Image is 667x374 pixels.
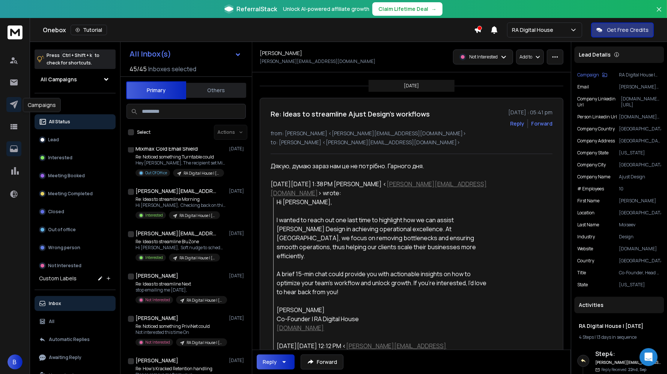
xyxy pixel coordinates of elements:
[619,84,661,90] p: [PERSON_NAME][EMAIL_ADDRESS][DOMAIN_NAME]
[179,255,215,261] p: RA Digital House | [DATE]
[301,355,343,370] button: Forward
[577,234,595,240] p: industry
[49,355,81,361] p: Awaiting Reply
[136,145,198,153] h1: Mixmax Cold Email Shield
[510,120,524,127] button: Reply
[577,72,607,78] button: Campaign
[136,366,226,372] p: Re: How’s Kracked Retention handling
[619,258,661,264] p: [GEOGRAPHIC_DATA]
[577,126,615,132] p: Company Country
[136,160,226,166] p: Hey [PERSON_NAME], The recipient set Mixmax
[136,281,226,287] p: Re: Ideas to streamline Next
[123,46,247,61] button: All Inbox(s)
[640,348,658,366] div: Open Intercom Messenger
[577,270,586,276] p: title
[49,119,70,125] p: All Status
[229,315,246,321] p: [DATE]
[277,341,490,359] div: [DATE][DATE] 12:12 PM < > wrote:
[574,297,664,313] div: Activities
[260,49,302,57] h1: [PERSON_NAME]
[260,58,375,64] p: [PERSON_NAME][EMAIL_ADDRESS][DOMAIN_NAME]
[187,340,223,346] p: RA Digital House | [DATE]
[595,349,661,358] h6: Step 4 :
[136,230,218,237] h1: [PERSON_NAME][EMAIL_ADDRESS][DOMAIN_NAME]
[35,99,116,110] h3: Filters
[277,342,447,359] a: [PERSON_NAME][EMAIL_ADDRESS][DOMAIN_NAME]
[229,273,246,279] p: [DATE]
[577,198,599,204] p: First Name
[136,187,218,195] h1: [PERSON_NAME][EMAIL_ADDRESS][DOMAIN_NAME]
[35,332,116,347] button: Automatic Replies
[619,270,661,276] p: Co-Founder, Head of Web Development
[257,355,295,370] button: Reply
[271,109,430,119] h1: Re: Ideas to streamline Ajust Design’s workflows
[35,240,116,255] button: Wrong person
[508,109,553,116] p: [DATE] : 05:41 pm
[49,319,54,325] p: All
[469,54,498,60] p: Not Interested
[577,162,606,168] p: Company City
[372,2,443,16] button: Claim Lifetime Deal→
[619,138,661,144] p: [GEOGRAPHIC_DATA], [US_STATE], [GEOGRAPHIC_DATA]
[145,255,163,260] p: Interested
[49,337,90,343] p: Automatic Replies
[71,25,107,35] button: Tutorial
[49,301,61,307] p: Inbox
[23,98,61,112] div: Campaigns
[531,120,553,127] div: Forward
[595,360,661,365] h6: [PERSON_NAME][EMAIL_ADDRESS][DOMAIN_NAME]
[577,84,589,90] p: Email
[579,334,594,340] span: 4 Steps
[184,171,220,176] p: RA Digital House | [DATE]
[619,234,661,240] p: Design
[519,54,532,60] p: Add to
[577,72,599,78] p: Campaign
[579,334,659,340] div: |
[136,196,226,202] p: Re: Ideas to streamline Morning
[48,191,93,197] p: Meeting Completed
[39,275,77,282] h3: Custom Labels
[277,324,324,332] a: [DOMAIN_NAME]
[35,314,116,329] button: All
[229,146,246,152] p: [DATE]
[263,358,277,366] div: Reply
[577,282,588,288] p: State
[577,150,608,156] p: Company State
[271,162,490,171] div: Дякую, думаю зараз нам це не потрібно. Гарного дня.
[628,367,646,372] span: 22nd, Sep
[35,258,116,273] button: Not Interested
[48,155,72,161] p: Interested
[404,83,419,89] p: [DATE]
[277,215,490,260] div: I wanted to reach out one last time to highlight how we can assist [PERSON_NAME] Design in achiev...
[35,132,116,147] button: Lead
[35,186,116,201] button: Meeting Completed
[431,5,437,13] span: →
[136,314,178,322] h1: [PERSON_NAME]
[35,114,116,129] button: All Status
[619,174,661,180] p: Ajust Design
[35,168,116,183] button: Meeting Booked
[129,50,171,58] h1: All Inbox(s)
[61,51,93,60] span: Ctrl + Shift + k
[43,25,474,35] div: Onebox
[619,210,661,216] p: [GEOGRAPHIC_DATA]
[229,188,246,194] p: [DATE]
[619,222,661,228] p: Moiseev
[577,210,595,216] p: location
[8,355,23,370] button: B
[145,170,167,176] p: Out Of Office
[136,245,226,251] p: Hi [PERSON_NAME], Soft nudge to schedule
[579,322,659,330] h1: RA Digital House | [DATE]
[236,4,277,13] span: ReferralStack
[179,213,215,218] p: RA Digital House | [DATE]
[186,82,246,99] button: Others
[619,72,661,78] p: RA Digital House | [DATE]
[136,272,178,280] h1: [PERSON_NAME]
[577,258,594,264] p: Country
[136,357,178,364] h1: [PERSON_NAME]
[512,26,556,34] p: RA Digital House
[126,81,186,99] button: Primary
[48,227,76,233] p: Out of office
[277,314,490,323] div: Co-Founder | RA Digital House
[619,282,661,288] p: [US_STATE]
